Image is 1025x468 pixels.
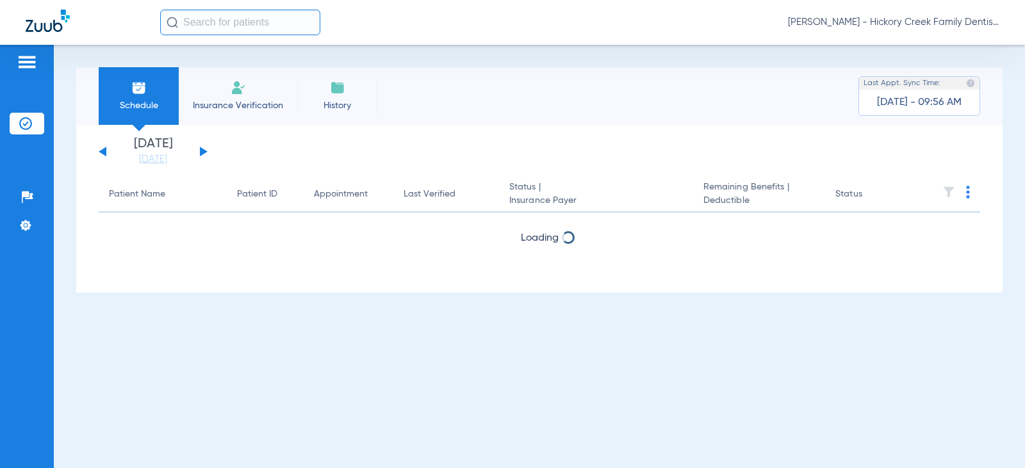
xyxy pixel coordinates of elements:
img: Schedule [131,80,147,95]
input: Search for patients [160,10,320,35]
div: Last Verified [404,188,489,201]
div: Patient Name [109,188,165,201]
div: Appointment [314,188,383,201]
img: Manual Insurance Verification [231,80,246,95]
img: hamburger-icon [17,54,37,70]
span: Last Appt. Sync Time: [864,77,940,90]
th: Status [825,177,912,213]
span: [DATE] - 09:56 AM [877,96,962,109]
div: Patient ID [237,188,293,201]
a: [DATE] [115,153,192,166]
div: Appointment [314,188,368,201]
span: Deductible [703,194,815,207]
img: last sync help info [966,79,975,88]
span: Loading [521,233,559,243]
li: [DATE] [115,138,192,166]
img: Search Icon [167,17,178,28]
img: group-dot-blue.svg [966,186,970,198]
span: Insurance Verification [188,99,288,112]
img: filter.svg [942,186,955,198]
img: History [330,80,345,95]
div: Last Verified [404,188,455,201]
span: Insurance Payer [509,194,683,207]
span: Schedule [108,99,169,112]
div: Patient Name [109,188,217,201]
div: Patient ID [237,188,277,201]
th: Remaining Benefits | [693,177,825,213]
span: [PERSON_NAME] - Hickory Creek Family Dentistry [788,16,999,29]
span: History [307,99,368,112]
th: Status | [499,177,693,213]
img: Zuub Logo [26,10,70,32]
